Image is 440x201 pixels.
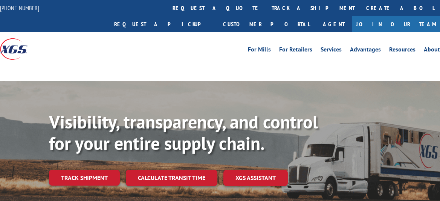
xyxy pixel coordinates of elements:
[424,47,440,55] a: About
[352,16,440,32] a: Join Our Team
[389,47,416,55] a: Resources
[248,47,271,55] a: For Mills
[49,170,120,186] a: Track shipment
[350,47,381,55] a: Advantages
[321,47,342,55] a: Services
[315,16,352,32] a: Agent
[217,16,315,32] a: Customer Portal
[108,16,217,32] a: Request a pickup
[223,170,288,186] a: XGS ASSISTANT
[49,110,318,155] b: Visibility, transparency, and control for your entire supply chain.
[126,170,217,186] a: Calculate transit time
[279,47,312,55] a: For Retailers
